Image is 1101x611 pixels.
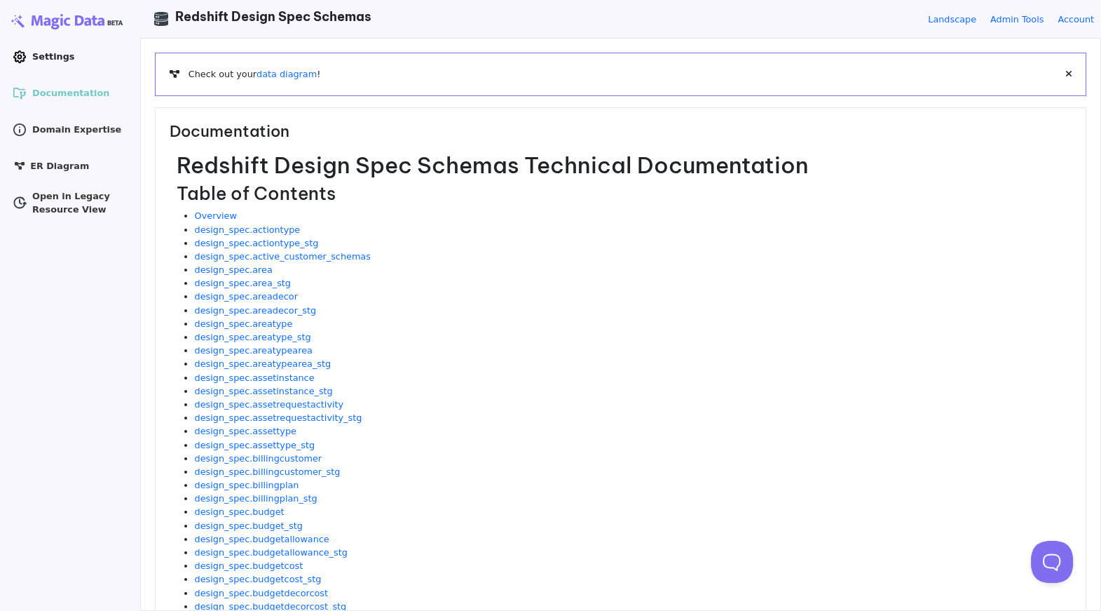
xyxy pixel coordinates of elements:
[195,440,315,450] a: design_spec.assettype_stg
[195,426,296,436] a: design_spec.assettype
[30,159,89,173] span: ER Diagram
[195,412,362,423] a: design_spec.assetrequestactivity_stg
[1058,13,1094,26] a: Account
[177,152,1072,178] h1: Redshift Design Spec Schemas Technical Documentation
[195,210,237,221] a: Overview
[195,318,293,329] a: design_spec.areatype
[195,251,371,262] a: design_spec.active_customer_schemas
[195,238,319,248] a: design_spec.actiontype_stg
[195,345,313,356] a: design_spec.areatypearea
[257,69,317,79] a: data diagram
[195,224,301,235] a: design_spec.actiontype
[195,534,329,544] a: design_spec.budgetallowance
[175,8,371,25] span: Redshift Design Spec Schemas
[195,493,317,504] a: design_spec.billingplan_stg
[7,46,133,68] a: Settings
[7,119,133,141] a: Domain Expertise
[195,386,333,396] a: design_spec.assetinstance_stg
[990,13,1044,26] a: Admin Tools
[195,453,322,464] a: design_spec.billingcustomer
[195,547,348,558] a: design_spec.budgetallowance_stg
[195,560,303,571] a: design_spec.budgetcost
[170,122,1072,152] h3: Documentation
[177,183,1072,205] h2: Table of Contents
[928,13,976,26] a: Landscape
[32,86,109,100] span: Documentation
[1031,541,1073,583] iframe: Toggle Customer Support
[195,264,273,275] a: design_spec.area
[195,332,311,342] a: design_spec.areatype_stg
[7,11,133,32] img: Magic Data logo
[32,50,74,63] span: Settings
[195,521,303,531] a: design_spec.budget_stg
[195,588,328,598] a: design_spec.budgetdecorcost
[195,480,299,490] a: design_spec.billingplan
[195,278,291,288] a: design_spec.area_stg
[195,574,322,584] a: design_spec.budgetcost_stg
[7,82,133,105] a: Documentation
[195,372,315,383] a: design_spec.assetinstance
[170,67,1072,81] div: Check out your !
[195,305,316,316] a: design_spec.areadecor_stg
[195,506,285,517] a: design_spec.budget
[32,189,128,216] span: Open in Legacy Resource View
[7,192,133,214] a: Open in Legacy Resource View
[195,291,298,302] a: design_spec.areadecor
[195,358,331,369] a: design_spec.areatypearea_stg
[195,466,341,477] a: design_spec.billingcustomer_stg
[7,155,133,177] a: ER Diagram
[195,399,344,410] a: design_spec.assetrequestactivity
[32,123,121,136] span: Domain Expertise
